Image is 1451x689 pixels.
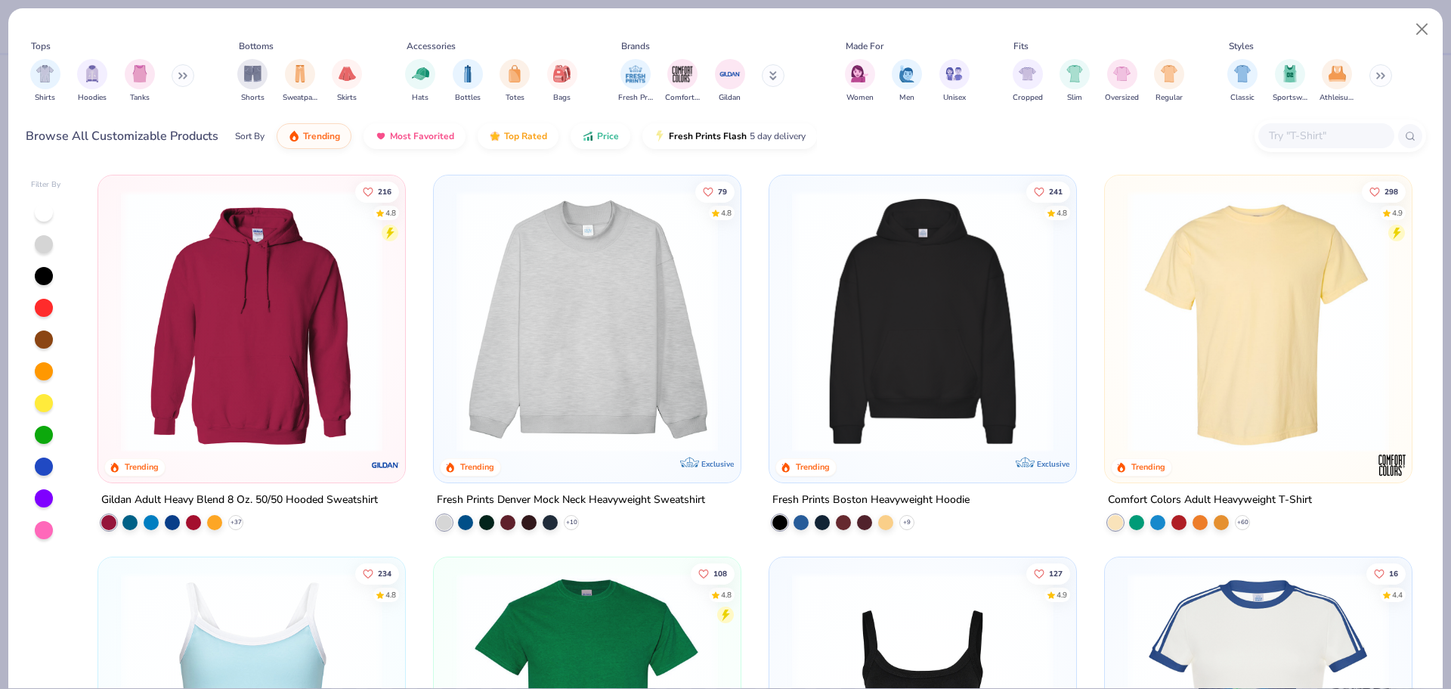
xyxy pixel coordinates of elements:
[750,128,806,145] span: 5 day delivery
[1320,92,1354,104] span: Athleisure
[719,92,741,104] span: Gildan
[665,59,700,104] button: filter button
[1229,39,1254,53] div: Styles
[84,65,101,82] img: Hoodies Image
[125,59,155,104] button: filter button
[899,65,915,82] img: Men Image
[1013,59,1043,104] div: filter for Cropped
[288,130,300,142] img: trending.gif
[130,92,150,104] span: Tanks
[1013,59,1043,104] button: filter button
[375,130,387,142] img: most_fav.gif
[1049,188,1063,195] span: 241
[379,570,392,577] span: 234
[1273,59,1307,104] button: filter button
[504,130,547,142] span: Top Rated
[332,59,362,104] div: filter for Skirts
[566,518,577,527] span: + 10
[337,92,357,104] span: Skirts
[241,92,265,104] span: Shorts
[30,59,60,104] button: filter button
[303,130,340,142] span: Trending
[618,59,653,104] button: filter button
[547,59,577,104] button: filter button
[405,59,435,104] div: filter for Hats
[845,59,875,104] div: filter for Women
[719,63,741,85] img: Gildan Image
[892,59,922,104] div: filter for Men
[1049,570,1063,577] span: 127
[1227,59,1258,104] div: filter for Classic
[1267,127,1384,144] input: Try "T-Shirt"
[412,65,429,82] img: Hats Image
[35,92,55,104] span: Shirts
[125,59,155,104] div: filter for Tanks
[1376,450,1406,480] img: Comfort Colors logo
[386,589,397,601] div: 4.8
[455,92,481,104] span: Bottles
[283,59,317,104] button: filter button
[721,207,732,219] div: 4.8
[449,191,725,452] img: f5d85501-0dbb-4ee4-b115-c08fa3845d83
[903,518,911,527] span: + 9
[1362,181,1406,202] button: Like
[36,65,54,82] img: Shirts Image
[437,491,705,510] div: Fresh Prints Denver Mock Neck Heavyweight Sweatshirt
[1026,181,1070,202] button: Like
[1389,570,1398,577] span: 16
[1230,92,1255,104] span: Classic
[26,127,218,145] div: Browse All Customizable Products
[1227,59,1258,104] button: filter button
[478,123,558,149] button: Top Rated
[1057,207,1067,219] div: 4.8
[1320,59,1354,104] button: filter button
[1408,15,1437,44] button: Close
[1236,518,1248,527] span: + 60
[1156,92,1183,104] span: Regular
[1060,191,1337,452] img: d4a37e75-5f2b-4aef-9a6e-23330c63bbc0
[332,59,362,104] button: filter button
[553,65,570,82] img: Bags Image
[339,65,356,82] img: Skirts Image
[939,59,970,104] button: filter button
[453,59,483,104] div: filter for Bottles
[846,39,883,53] div: Made For
[235,129,265,143] div: Sort By
[671,63,694,85] img: Comfort Colors Image
[405,59,435,104] button: filter button
[1067,92,1082,104] span: Slim
[1105,59,1139,104] button: filter button
[31,39,51,53] div: Tops
[1019,65,1036,82] img: Cropped Image
[239,39,274,53] div: Bottoms
[772,491,970,510] div: Fresh Prints Boston Heavyweight Hoodie
[237,59,268,104] div: filter for Shorts
[1234,65,1251,82] img: Classic Image
[718,188,727,195] span: 79
[851,65,868,82] img: Women Image
[1105,59,1139,104] div: filter for Oversized
[453,59,483,104] button: filter button
[101,491,378,510] div: Gildan Adult Heavy Blend 8 Oz. 50/50 Hooded Sweatshirt
[1154,59,1184,104] div: filter for Regular
[846,92,874,104] span: Women
[618,92,653,104] span: Fresh Prints
[30,59,60,104] div: filter for Shirts
[665,92,700,104] span: Comfort Colors
[77,59,107,104] button: filter button
[1013,92,1043,104] span: Cropped
[1060,59,1090,104] button: filter button
[1273,92,1307,104] span: Sportswear
[945,65,963,82] img: Unisex Image
[390,130,454,142] span: Most Favorited
[669,130,747,142] span: Fresh Prints Flash
[364,123,466,149] button: Most Favorited
[292,65,308,82] img: Sweatpants Image
[1037,459,1069,469] span: Exclusive
[665,59,700,104] div: filter for Comfort Colors
[1329,65,1346,82] img: Athleisure Image
[1320,59,1354,104] div: filter for Athleisure
[1057,589,1067,601] div: 4.9
[939,59,970,104] div: filter for Unisex
[78,92,107,104] span: Hoodies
